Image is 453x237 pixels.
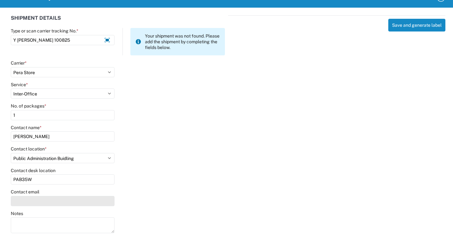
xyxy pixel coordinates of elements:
label: Type or scan carrier tracking No. [11,28,78,34]
label: Carrier [11,60,27,66]
div: SHIPMENT DETAILS [11,15,225,28]
label: Service [11,82,28,87]
label: No. of packages [11,103,46,109]
label: Contact location [11,146,47,152]
label: Notes [11,211,23,216]
button: Save and generate label [388,19,445,31]
span: Your shipment was not found. Please add the shipment by completing the fields below. [145,33,220,50]
label: Contact name [11,125,42,130]
label: Contact desk location [11,168,56,173]
label: Contact email [11,189,39,195]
